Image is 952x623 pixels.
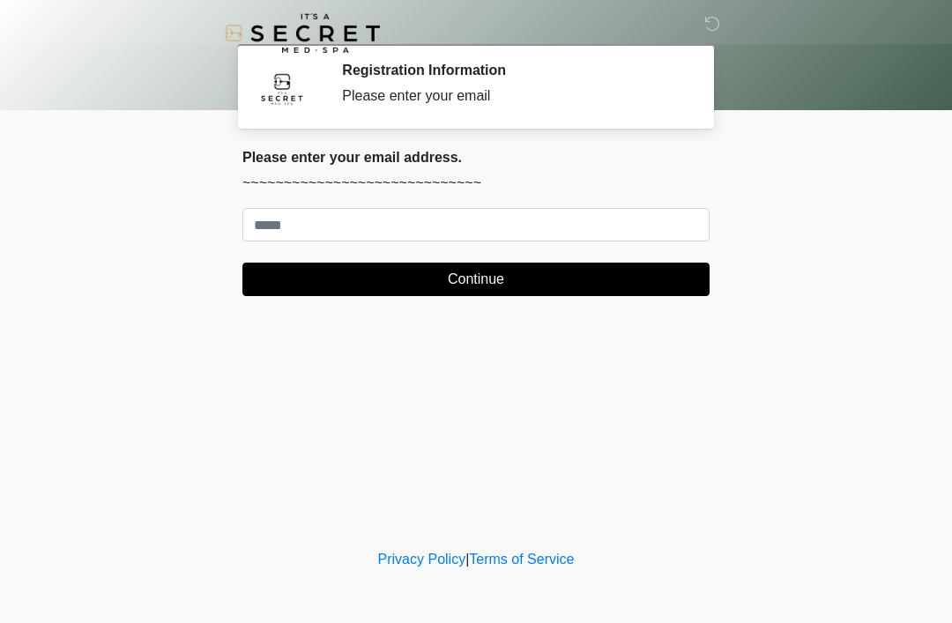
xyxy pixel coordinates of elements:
[469,552,574,567] a: Terms of Service
[256,62,309,115] img: Agent Avatar
[378,552,466,567] a: Privacy Policy
[465,552,469,567] a: |
[225,13,380,53] img: It's A Secret Med Spa Logo
[342,62,683,78] h2: Registration Information
[342,85,683,107] div: Please enter your email
[242,263,710,296] button: Continue
[242,149,710,166] h2: Please enter your email address.
[242,173,710,194] p: ~~~~~~~~~~~~~~~~~~~~~~~~~~~~~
